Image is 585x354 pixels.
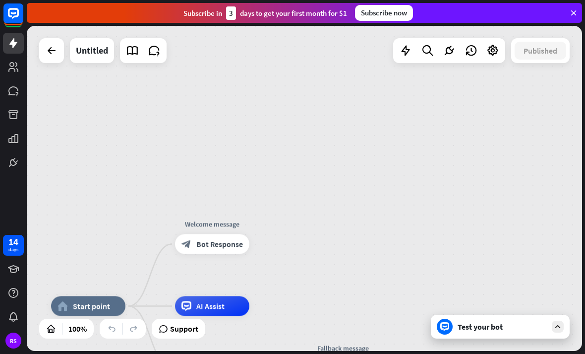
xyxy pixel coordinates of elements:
[73,301,110,311] span: Start point
[196,301,225,311] span: AI Assist
[355,5,413,21] div: Subscribe now
[5,333,21,349] div: RS
[8,246,18,253] div: days
[515,42,566,60] button: Published
[181,239,191,249] i: block_bot_response
[170,321,198,337] span: Support
[3,235,24,256] a: 14 days
[168,219,257,229] div: Welcome message
[65,321,90,337] div: 100%
[226,6,236,20] div: 3
[76,38,108,63] div: Untitled
[196,239,243,249] span: Bot Response
[58,301,68,311] i: home_2
[458,322,547,332] div: Test your bot
[8,237,18,246] div: 14
[8,4,38,34] button: Open LiveChat chat widget
[183,6,347,20] div: Subscribe in days to get your first month for $1
[298,344,388,354] div: Fallback message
